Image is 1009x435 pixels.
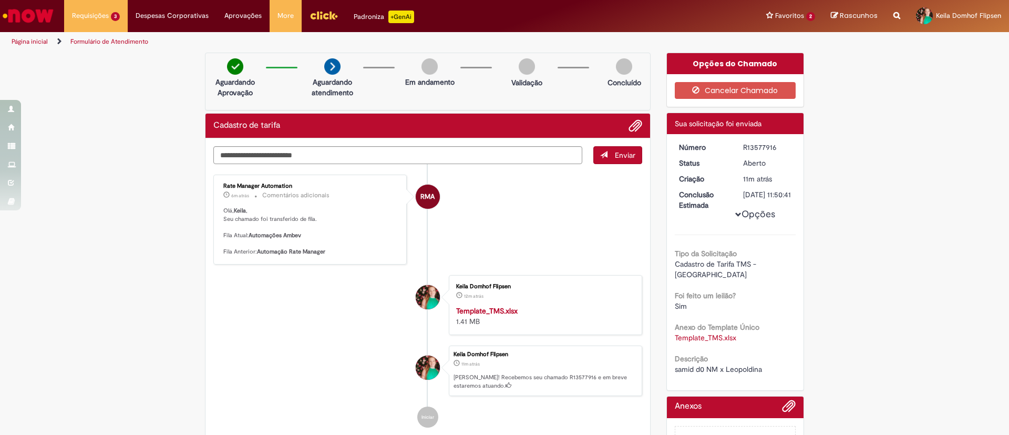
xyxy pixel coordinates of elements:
[675,333,736,342] a: Download de Template_TMS.xlsx
[675,365,762,374] span: samid d0 NM x Leopoldina
[675,354,708,363] b: Descrição
[936,11,1001,20] span: Keila Domhof Flipsen
[461,361,480,367] span: 11m atrás
[456,284,631,290] div: Keila Domhof Flipsen
[743,174,772,184] time: 29/09/2025 15:50:37
[671,189,736,210] dt: Conclusão Estimada
[224,11,262,21] span: Aprovações
[511,77,542,88] p: Validação
[257,248,325,256] b: Automação Rate Manager
[1,5,55,26] img: ServiceNow
[671,174,736,184] dt: Criação
[388,11,414,23] p: +GenAi
[277,11,294,21] span: More
[416,285,440,309] div: Keila Domhof Flipsen
[213,346,642,396] li: Keila Domhof Flipsen
[307,77,358,98] p: Aguardando atendimento
[840,11,878,21] span: Rascunhos
[675,322,759,332] b: Anexo do Template Único
[806,12,815,21] span: 2
[454,373,636,390] p: [PERSON_NAME]! Recebemos seu chamado R13577916 e em breve estaremos atuando.
[8,32,665,52] ul: Trilhas de página
[456,306,631,327] div: 1.41 MB
[12,37,48,46] a: Página inicial
[354,11,414,23] div: Padroniza
[608,77,641,88] p: Concluído
[231,193,249,199] time: 29/09/2025 15:55:40
[456,306,518,316] a: Template_TMS.xlsx
[675,119,761,128] span: Sua solicitação foi enviada
[743,142,792,153] div: R13577916
[210,77,261,98] p: Aguardando Aprovação
[675,249,737,258] b: Tipo da Solicitação
[671,158,736,168] dt: Status
[416,356,440,380] div: Keila Domhof Flipsen
[136,11,209,21] span: Despesas Corporativas
[262,191,330,200] small: Comentários adicionais
[616,58,632,75] img: img-circle-grey.png
[743,174,792,184] div: 29/09/2025 15:50:37
[629,119,642,133] button: Adicionar anexos
[831,11,878,21] a: Rascunhos
[405,77,455,87] p: Em andamento
[675,82,796,99] button: Cancelar Chamado
[420,184,435,209] span: RMA
[234,207,246,215] b: Keila
[775,11,804,21] span: Favoritos
[421,58,438,75] img: img-circle-grey.png
[743,189,792,200] div: [DATE] 11:50:41
[675,402,702,411] h2: Anexos
[675,259,758,279] span: Cadastro de Tarifa TMS - [GEOGRAPHIC_DATA]
[416,185,440,209] div: Rate Manager Automation
[675,291,736,300] b: Foi feito um leilão?
[743,158,792,168] div: Aberto
[231,193,249,199] span: 6m atrás
[675,301,687,311] span: Sim
[593,146,642,164] button: Enviar
[310,7,338,23] img: click_logo_yellow_360x200.png
[213,121,280,130] h2: Cadastro de tarifa Histórico de tíquete
[667,53,804,74] div: Opções do Chamado
[223,207,398,256] p: Olá, , Seu chamado foi transferido de fila. Fila Atual: Fila Anterior:
[324,58,341,75] img: arrow-next.png
[464,293,483,299] span: 12m atrás
[213,146,582,164] textarea: Digite sua mensagem aqui...
[70,37,148,46] a: Formulário de Atendimento
[454,351,636,358] div: Keila Domhof Flipsen
[227,58,243,75] img: check-circle-green.png
[671,142,736,153] dt: Número
[249,231,301,239] b: Automações Ambev
[223,183,398,189] div: Rate Manager Automation
[72,11,109,21] span: Requisições
[461,361,480,367] time: 29/09/2025 15:50:37
[743,174,772,184] span: 11m atrás
[464,293,483,299] time: 29/09/2025 15:50:34
[782,399,796,418] button: Adicionar anexos
[615,150,635,160] span: Enviar
[519,58,535,75] img: img-circle-grey.png
[111,12,120,21] span: 3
